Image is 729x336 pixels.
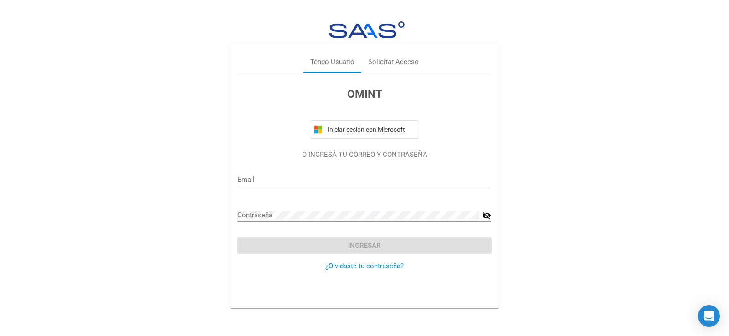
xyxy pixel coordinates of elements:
[310,120,419,139] button: Iniciar sesión con Microsoft
[368,57,419,67] div: Solicitar Acceso
[482,210,491,221] mat-icon: visibility_off
[237,237,491,254] button: Ingresar
[237,150,491,160] p: O INGRESÁ TU CORREO Y CONTRASEÑA
[348,241,381,250] span: Ingresar
[237,86,491,102] h3: OMINT
[310,57,354,67] div: Tengo Usuario
[698,305,720,327] div: Open Intercom Messenger
[326,126,415,133] span: Iniciar sesión con Microsoft
[325,262,404,270] a: ¿Olvidaste tu contraseña?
